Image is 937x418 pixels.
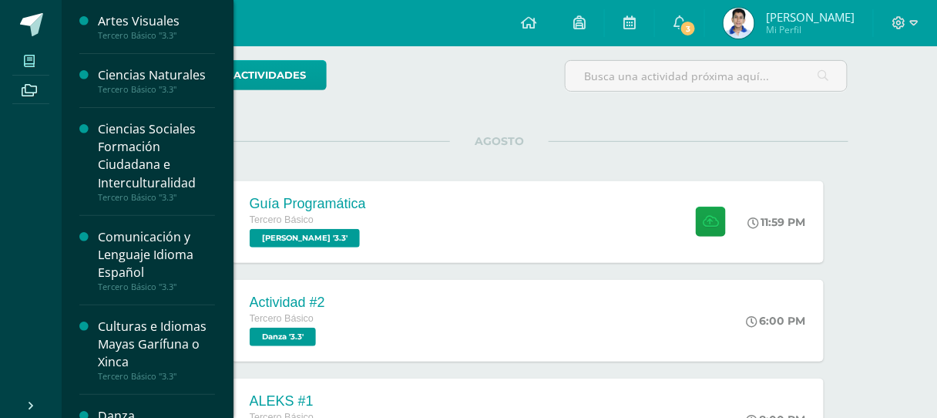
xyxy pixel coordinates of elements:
span: PEREL '3.3' [250,229,360,248]
a: Comunicación y Lenguaje Idioma EspañolTercero Básico "3.3" [98,228,215,292]
span: [PERSON_NAME] [766,9,855,25]
span: Mi Perfil [766,23,855,36]
div: Guía Programática [250,196,366,212]
div: Ciencias Sociales Formación Ciudadana e Interculturalidad [98,120,215,191]
span: Tercero Básico [250,214,314,225]
div: Ciencias Naturales [98,66,215,84]
img: 65f48b680b7a5031abbe2aeb99af1c9b.png [724,8,754,39]
div: 6:00 PM [746,314,805,328]
span: Tercero Básico [250,313,314,324]
div: Culturas e Idiomas Mayas Garífuna o Xinca [98,318,215,371]
div: Tercero Básico "3.3" [98,30,215,41]
div: Tercero Básico "3.3" [98,281,215,292]
a: Ciencias NaturalesTercero Básico "3.3" [98,66,215,95]
a: todas las Actividades [151,60,327,90]
a: Ciencias Sociales Formación Ciudadana e InterculturalidadTercero Básico "3.3" [98,120,215,202]
div: Tercero Básico "3.3" [98,84,215,95]
a: Artes VisualesTercero Básico "3.3" [98,12,215,41]
div: ALEKS #1 [250,393,346,410]
a: Culturas e Idiomas Mayas Garífuna o XincaTercero Básico "3.3" [98,318,215,382]
div: 11:59 PM [747,215,805,229]
div: Actividad #2 [250,295,325,311]
div: Tercero Básico "3.3" [98,192,215,203]
input: Busca una actividad próxima aquí... [566,61,848,91]
span: Danza '3.3' [250,328,316,346]
div: Tercero Básico "3.3" [98,371,215,382]
span: 3 [680,20,697,37]
div: Artes Visuales [98,12,215,30]
span: AGOSTO [450,134,549,148]
div: Comunicación y Lenguaje Idioma Español [98,228,215,281]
